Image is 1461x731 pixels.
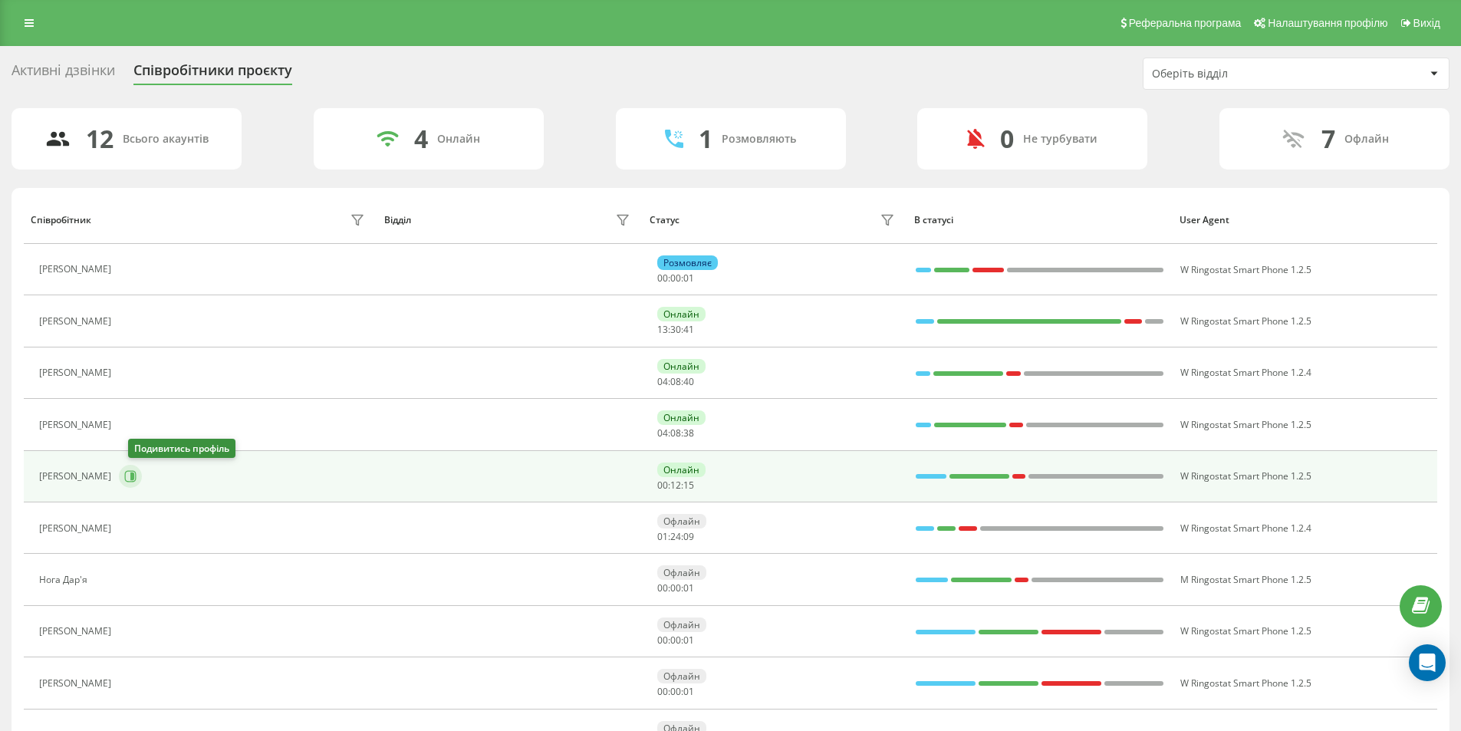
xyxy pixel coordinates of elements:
[12,62,115,86] div: Активні дзвінки
[1180,263,1311,276] span: W Ringostat Smart Phone 1.2.5
[86,124,114,153] div: 12
[650,215,679,226] div: Статус
[437,133,480,146] div: Онлайн
[683,530,694,543] span: 09
[683,634,694,647] span: 01
[657,426,668,440] span: 04
[657,428,694,439] div: : :
[914,215,1165,226] div: В статусі
[722,133,796,146] div: Розмовляють
[1180,469,1311,482] span: W Ringostat Smart Phone 1.2.5
[657,307,706,321] div: Онлайн
[657,581,668,594] span: 00
[1180,314,1311,328] span: W Ringostat Smart Phone 1.2.5
[1321,124,1335,153] div: 7
[657,532,694,542] div: : :
[657,583,694,594] div: : :
[1268,17,1387,29] span: Налаштування профілю
[39,678,115,689] div: [PERSON_NAME]
[1180,366,1311,379] span: W Ringostat Smart Phone 1.2.4
[39,420,115,430] div: [PERSON_NAME]
[39,264,115,275] div: [PERSON_NAME]
[670,426,681,440] span: 08
[414,124,428,153] div: 4
[1152,68,1335,81] div: Оберіть відділ
[683,479,694,492] span: 15
[657,377,694,387] div: : :
[133,62,292,86] div: Співробітники проєкту
[657,359,706,374] div: Онлайн
[683,323,694,336] span: 41
[670,581,681,594] span: 00
[683,581,694,594] span: 01
[699,124,712,153] div: 1
[657,255,718,270] div: Розмовляє
[39,316,115,327] div: [PERSON_NAME]
[31,215,91,226] div: Співробітник
[39,523,115,534] div: [PERSON_NAME]
[670,685,681,698] span: 00
[657,669,706,683] div: Офлайн
[1129,17,1242,29] span: Реферальна програма
[123,133,209,146] div: Всього акаунтів
[670,530,681,543] span: 24
[657,634,668,647] span: 00
[670,323,681,336] span: 30
[657,272,668,285] span: 00
[1000,124,1014,153] div: 0
[1180,418,1311,431] span: W Ringostat Smart Phone 1.2.5
[657,514,706,528] div: Офлайн
[657,480,694,491] div: : :
[1409,644,1446,681] div: Open Intercom Messenger
[657,323,668,336] span: 13
[657,530,668,543] span: 01
[1413,17,1440,29] span: Вихід
[657,463,706,477] div: Онлайн
[670,272,681,285] span: 00
[670,479,681,492] span: 12
[657,479,668,492] span: 00
[1180,522,1311,535] span: W Ringostat Smart Phone 1.2.4
[384,215,411,226] div: Відділ
[683,426,694,440] span: 38
[657,685,668,698] span: 00
[683,685,694,698] span: 01
[39,575,91,585] div: Нога Дар'я
[683,375,694,388] span: 40
[39,471,115,482] div: [PERSON_NAME]
[1180,215,1430,226] div: User Agent
[1180,624,1311,637] span: W Ringostat Smart Phone 1.2.5
[657,273,694,284] div: : :
[683,272,694,285] span: 01
[657,375,668,388] span: 04
[1344,133,1389,146] div: Офлайн
[39,626,115,637] div: [PERSON_NAME]
[670,375,681,388] span: 08
[657,687,694,697] div: : :
[1180,573,1311,586] span: M Ringostat Smart Phone 1.2.5
[657,410,706,425] div: Онлайн
[657,635,694,646] div: : :
[128,439,235,458] div: Подивитись профіль
[670,634,681,647] span: 00
[657,565,706,580] div: Офлайн
[39,367,115,378] div: [PERSON_NAME]
[657,617,706,632] div: Офлайн
[1023,133,1097,146] div: Не турбувати
[657,324,694,335] div: : :
[1180,677,1311,690] span: W Ringostat Smart Phone 1.2.5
